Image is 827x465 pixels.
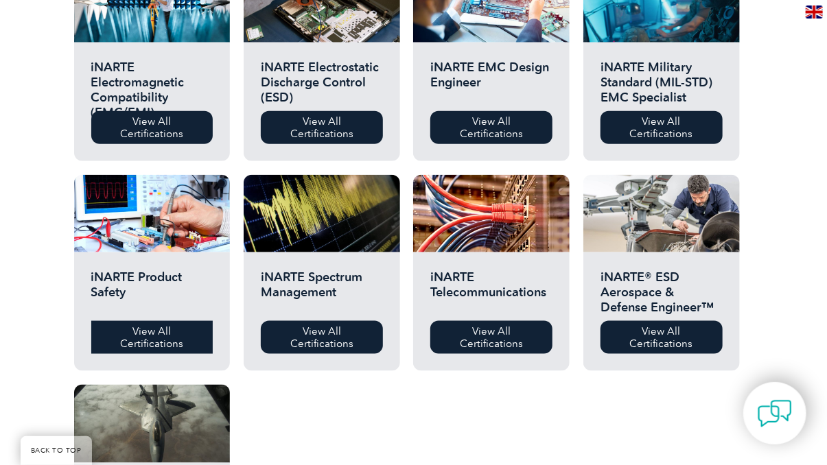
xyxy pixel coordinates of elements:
[261,270,383,311] h2: iNARTE Spectrum Management
[430,60,552,101] h2: iNARTE EMC Design Engineer
[91,60,213,101] h2: iNARTE Electromagnetic Compatibility (EMC/EMI)
[430,321,552,354] a: View All Certifications
[91,111,213,144] a: View All Certifications
[601,270,723,311] h2: iNARTE® ESD Aerospace & Defense Engineer™
[601,321,723,354] a: View All Certifications
[91,270,213,311] h2: iNARTE Product Safety
[601,111,723,144] a: View All Certifications
[758,396,792,431] img: contact-chat.png
[261,321,383,354] a: View All Certifications
[601,60,723,101] h2: iNARTE Military Standard (MIL-STD) EMC Specialist
[806,5,823,19] img: en
[430,270,552,311] h2: iNARTE Telecommunications
[21,436,92,465] a: BACK TO TOP
[91,321,213,354] a: View All Certifications
[430,111,552,144] a: View All Certifications
[261,60,383,101] h2: iNARTE Electrostatic Discharge Control (ESD)
[261,111,383,144] a: View All Certifications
